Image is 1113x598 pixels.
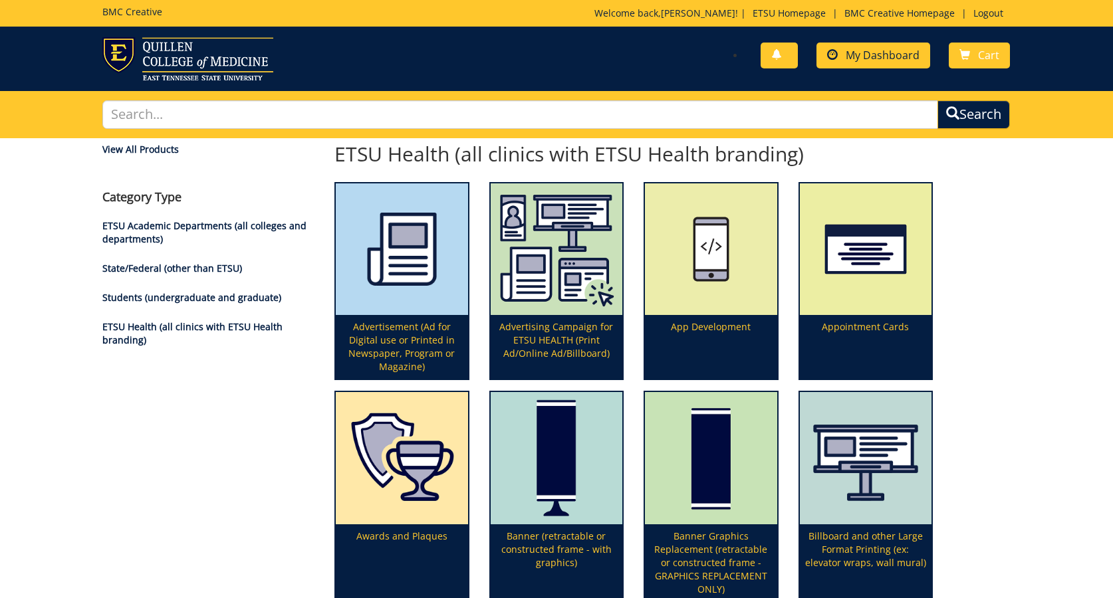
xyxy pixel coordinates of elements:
[336,315,468,379] p: Advertisement (Ad for Digital use or Printed in Newspaper, Program or Magazine)
[645,183,777,316] img: app%20development%20icon-655684178ce609.47323231.png
[937,100,1010,129] button: Search
[800,183,932,379] a: Appointment Cards
[102,143,314,156] a: View All Products
[491,183,623,316] img: etsu%20health%20marketing%20campaign%20image-6075f5506d2aa2.29536275.png
[838,7,961,19] a: BMC Creative Homepage
[102,191,314,204] h4: Category Type
[336,392,468,524] img: plaques-5a7339fccbae09.63825868.png
[102,291,281,304] a: Students (undergraduate and graduate)
[491,183,623,379] a: Advertising Campaign for ETSU HEALTH (Print Ad/Online Ad/Billboard)
[334,143,933,165] h2: ETSU Health (all clinics with ETSU Health branding)
[491,392,623,524] img: retractable-banner-59492b401f5aa8.64163094.png
[102,219,307,245] a: ETSU Academic Departments (all colleges and departments)
[645,183,777,379] a: App Development
[846,48,920,62] span: My Dashboard
[336,183,468,379] a: Advertisement (Ad for Digital use or Printed in Newspaper, Program or Magazine)
[816,43,930,68] a: My Dashboard
[645,392,777,524] img: graphics-only-banner-5949222f1cdc31.93524894.png
[978,48,999,62] span: Cart
[800,392,932,524] img: canvas-5fff48368f7674.25692951.png
[967,7,1010,19] a: Logout
[746,7,832,19] a: ETSU Homepage
[336,183,468,316] img: printmedia-5fff40aebc8a36.86223841.png
[800,315,932,379] p: Appointment Cards
[102,100,938,129] input: Search...
[102,7,162,17] h5: BMC Creative
[645,315,777,379] p: App Development
[102,37,273,80] img: ETSU logo
[661,7,735,19] a: [PERSON_NAME]
[102,262,242,274] a: State/Federal (other than ETSU)
[102,320,283,346] a: ETSU Health (all clinics with ETSU Health branding)
[491,315,623,379] p: Advertising Campaign for ETSU HEALTH (Print Ad/Online Ad/Billboard)
[800,183,932,316] img: appointment%20cards-6556843a9f7d00.21763534.png
[949,43,1010,68] a: Cart
[594,7,1010,20] p: Welcome back, ! | | |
